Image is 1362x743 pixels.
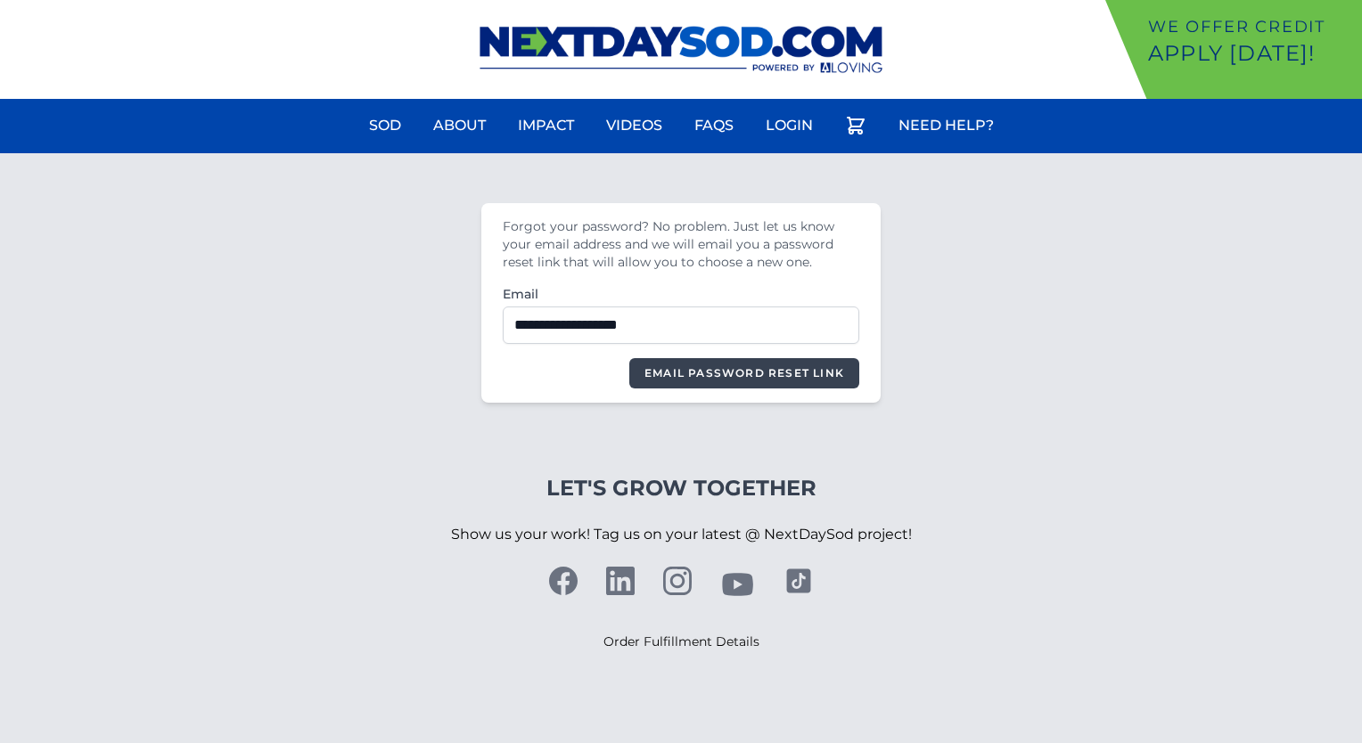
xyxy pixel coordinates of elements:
a: About [423,104,496,147]
label: Email [503,285,859,303]
p: Apply [DATE]! [1148,39,1355,68]
a: Need Help? [888,104,1005,147]
h4: Let's Grow Together [451,474,912,502]
a: Login [755,104,824,147]
a: FAQs [684,104,744,147]
a: Sod [358,104,412,147]
p: We offer Credit [1148,14,1355,39]
button: Email Password Reset Link [629,358,859,388]
p: Show us your work! Tag us on your latest @ NextDaySod project! [451,502,912,567]
a: Impact [507,104,585,147]
div: Forgot your password? No problem. Just let us know your email address and we will email you a pas... [503,217,859,271]
a: Order Fulfillment Details [603,633,759,649]
a: Videos [595,104,673,147]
